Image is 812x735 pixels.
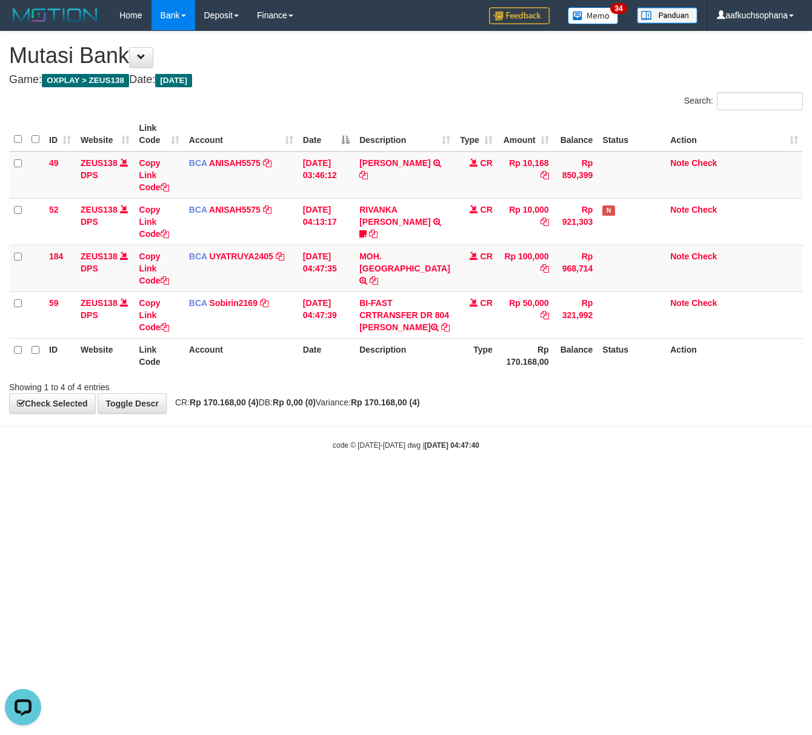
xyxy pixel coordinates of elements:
td: Rp 10,000 [498,198,554,245]
a: Copy Rp 10,000 to clipboard [541,217,549,227]
a: Copy Sobirin2169 to clipboard [260,298,268,308]
span: CR [481,205,493,215]
td: DPS [76,245,135,291]
a: ZEUS138 [81,205,118,215]
a: Copy RIVANKA ABYAN YUSU to clipboard [369,229,378,239]
input: Search: [717,92,803,110]
th: Account: activate to sort column ascending [184,117,298,151]
td: DPS [76,198,135,245]
td: Rp 100,000 [498,245,554,291]
button: Open LiveChat chat widget [5,5,41,41]
a: Copy MOH. KHADAFI to clipboard [370,276,378,285]
th: ID: activate to sort column ascending [44,117,76,151]
a: Check Selected [9,393,96,414]
th: Account [184,338,298,373]
img: panduan.png [637,7,697,24]
a: ZEUS138 [81,251,118,261]
a: Check [691,205,717,215]
span: CR: DB: Variance: [169,397,420,407]
span: 59 [49,298,59,308]
th: Balance [554,338,598,373]
th: Type: activate to sort column ascending [455,117,498,151]
a: ZEUS138 [81,158,118,168]
span: CR [481,251,493,261]
a: Check [691,298,717,308]
span: BCA [189,298,207,308]
label: Search: [684,92,803,110]
div: Showing 1 to 4 of 4 entries [9,376,329,393]
th: Website [76,338,135,373]
strong: [DATE] 04:47:40 [425,441,479,450]
th: Website: activate to sort column ascending [76,117,135,151]
th: Description [354,338,455,373]
h4: Game: Date: [9,74,803,86]
a: Toggle Descr [98,393,167,414]
span: Has Note [602,205,614,216]
th: Description: activate to sort column ascending [354,117,455,151]
a: MOH. [GEOGRAPHIC_DATA] [359,251,450,273]
span: 52 [49,205,59,215]
a: Check [691,251,717,261]
span: CR [481,298,493,308]
img: Feedback.jpg [489,7,550,24]
span: BCA [189,251,207,261]
a: Copy Link Code [139,205,169,239]
a: Copy ANISAH5575 to clipboard [263,205,271,215]
th: Date [298,338,354,373]
th: Action [665,338,803,373]
th: Balance [554,117,598,151]
small: code © [DATE]-[DATE] dwg | [333,441,479,450]
strong: Rp 170.168,00 (4) [190,397,259,407]
th: Link Code [135,338,184,373]
a: ANISAH5575 [209,158,261,168]
th: Action: activate to sort column ascending [665,117,803,151]
td: DPS [76,291,135,338]
a: ANISAH5575 [209,205,261,215]
a: ZEUS138 [81,298,118,308]
span: 34 [610,3,627,14]
td: [DATE] 04:47:39 [298,291,354,338]
a: Copy ANISAH5575 to clipboard [263,158,271,168]
span: CR [481,158,493,168]
td: [DATE] 04:47:35 [298,245,354,291]
a: Copy Link Code [139,298,169,332]
a: Copy Rp 100,000 to clipboard [541,264,549,273]
th: Rp 170.168,00 [498,338,554,373]
th: Link Code: activate to sort column ascending [135,117,184,151]
a: Note [670,298,689,308]
a: Copy Link Code [139,158,169,192]
span: [DATE] [155,74,192,87]
td: Rp 50,000 [498,291,554,338]
th: Status [597,338,665,373]
td: Rp 321,992 [554,291,598,338]
img: MOTION_logo.png [9,6,101,24]
th: Date: activate to sort column descending [298,117,354,151]
a: Note [670,158,689,168]
a: Note [670,205,689,215]
td: Rp 968,714 [554,245,598,291]
a: RIVANKA [PERSON_NAME] [359,205,430,227]
td: [DATE] 03:46:12 [298,151,354,199]
th: Amount: activate to sort column ascending [498,117,554,151]
a: [PERSON_NAME] [359,158,430,168]
td: [DATE] 04:13:17 [298,198,354,245]
span: BCA [189,205,207,215]
th: Type [455,338,498,373]
th: Status [597,117,665,151]
a: Copy UYATRUYA2405 to clipboard [276,251,284,261]
td: Rp 850,399 [554,151,598,199]
td: Rp 10,168 [498,151,554,199]
h1: Mutasi Bank [9,44,803,68]
td: BI-FAST CRTRANSFER DR 804 [PERSON_NAME] [354,291,455,338]
a: Copy Link Code [139,251,169,285]
th: ID [44,338,76,373]
a: Copy Rp 10,168 to clipboard [541,170,549,180]
a: Copy BI-FAST CRTRANSFER DR 804 YULIANTO to clipboard [441,322,450,332]
td: Rp 921,303 [554,198,598,245]
a: UYATRUYA2405 [210,251,273,261]
strong: Rp 170.168,00 (4) [351,397,420,407]
a: Copy INA PAUJANAH to clipboard [359,170,368,180]
img: Button%20Memo.svg [568,7,619,24]
a: Note [670,251,689,261]
td: DPS [76,151,135,199]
